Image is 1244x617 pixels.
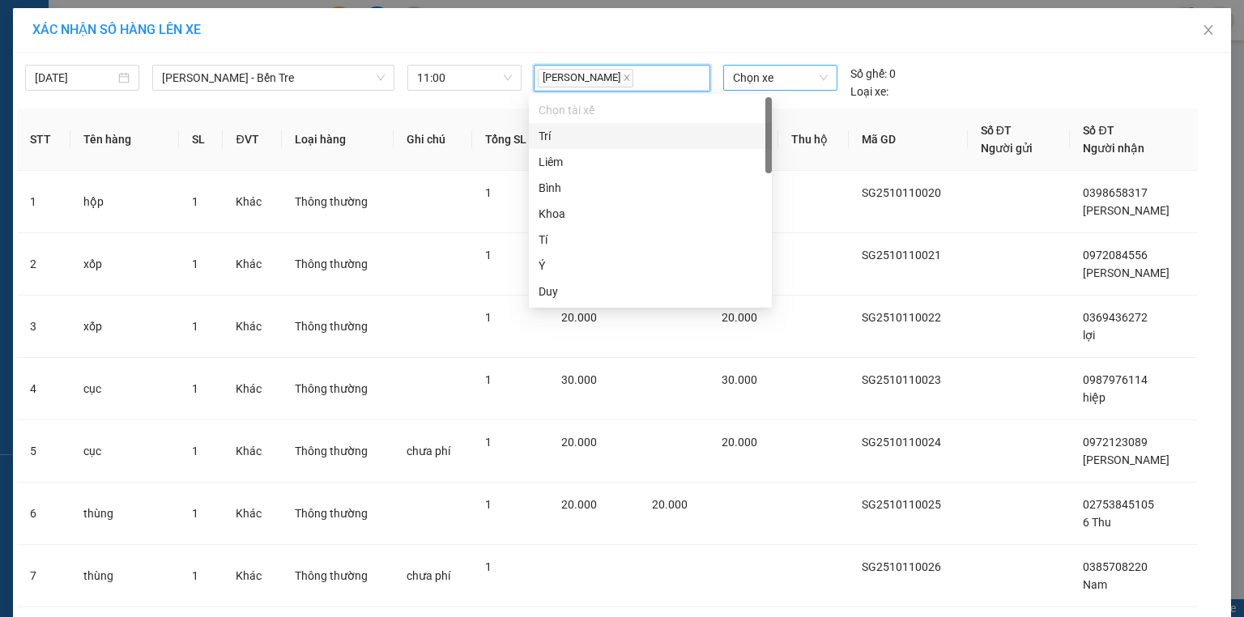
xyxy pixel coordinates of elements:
[1186,8,1231,53] button: Close
[1083,329,1095,342] span: lợi
[778,109,849,171] th: Thu hộ
[529,201,772,227] div: Khoa
[1202,23,1215,36] span: close
[70,545,180,607] td: thùng
[529,253,772,279] div: Ý
[538,69,633,87] span: [PERSON_NAME]
[192,445,198,457] span: 1
[282,545,394,607] td: Thông thường
[32,22,201,37] span: XÁC NHẬN SỐ HÀNG LÊN XE
[561,436,597,449] span: 20.000
[35,69,115,87] input: 11/10/2025
[722,436,757,449] span: 20.000
[529,149,772,175] div: Liêm
[70,171,180,233] td: hộp
[223,296,281,358] td: Khác
[733,66,827,90] span: Chọn xe
[282,171,394,233] td: Thông thường
[70,109,180,171] th: Tên hàng
[539,101,762,119] div: Chọn tài xế
[223,233,281,296] td: Khác
[223,545,281,607] td: Khác
[485,560,492,573] span: 1
[561,498,597,511] span: 20.000
[17,358,70,420] td: 4
[192,257,198,270] span: 1
[862,498,941,511] span: SG2510110025
[539,231,762,249] div: Tí
[17,483,70,545] td: 6
[722,373,757,386] span: 30.000
[192,382,198,395] span: 1
[485,186,492,199] span: 1
[70,358,180,420] td: cục
[529,97,772,123] div: Chọn tài xế
[376,73,386,83] span: down
[981,142,1033,155] span: Người gửi
[981,124,1012,137] span: Số ĐT
[485,436,492,449] span: 1
[652,498,688,511] span: 20.000
[70,420,180,483] td: cục
[539,283,762,300] div: Duy
[850,65,887,83] span: Số ghế:
[1083,204,1169,217] span: [PERSON_NAME]
[1083,186,1148,199] span: 0398658317
[561,373,597,386] span: 30.000
[282,358,394,420] td: Thông thường
[1083,266,1169,279] span: [PERSON_NAME]
[192,320,198,333] span: 1
[192,195,198,208] span: 1
[223,420,281,483] td: Khác
[70,483,180,545] td: thùng
[223,483,281,545] td: Khác
[282,109,394,171] th: Loại hàng
[485,373,492,386] span: 1
[192,569,198,582] span: 1
[1083,124,1114,137] span: Số ĐT
[179,109,223,171] th: SL
[862,560,941,573] span: SG2510110026
[561,311,597,324] span: 20.000
[1083,560,1148,573] span: 0385708220
[539,205,762,223] div: Khoa
[17,545,70,607] td: 7
[1083,311,1148,324] span: 0369436272
[282,296,394,358] td: Thông thường
[17,109,70,171] th: STT
[539,179,762,197] div: Bình
[862,186,941,199] span: SG2510110020
[1083,578,1107,591] span: Nam
[17,420,70,483] td: 5
[417,66,512,90] span: 11:00
[539,127,762,145] div: Trí
[862,311,941,324] span: SG2510110022
[1083,436,1148,449] span: 0972123089
[282,483,394,545] td: Thông thường
[529,279,772,304] div: Duy
[529,175,772,201] div: Bình
[1083,516,1111,529] span: 6 Thu
[862,249,941,262] span: SG2510110021
[722,311,757,324] span: 20.000
[485,311,492,324] span: 1
[1083,453,1169,466] span: [PERSON_NAME]
[862,436,941,449] span: SG2510110024
[223,358,281,420] td: Khác
[17,171,70,233] td: 1
[407,445,450,457] span: chưa phí
[529,123,772,149] div: Trí
[407,569,450,582] span: chưa phí
[472,109,548,171] th: Tổng SL
[539,257,762,274] div: Ý
[223,109,281,171] th: ĐVT
[529,227,772,253] div: Tí
[1083,498,1154,511] span: 02753845105
[862,373,941,386] span: SG2510110023
[1083,391,1106,404] span: hiệp
[192,507,198,520] span: 1
[282,420,394,483] td: Thông thường
[485,498,492,511] span: 1
[485,249,492,262] span: 1
[1083,142,1144,155] span: Người nhận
